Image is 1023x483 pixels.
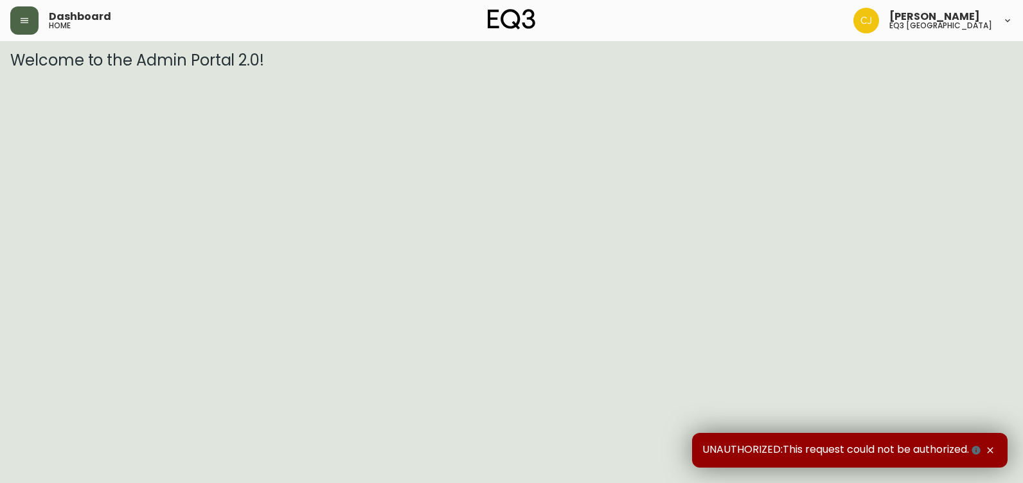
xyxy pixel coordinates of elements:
[488,9,535,30] img: logo
[10,51,1013,69] h3: Welcome to the Admin Portal 2.0!
[49,12,111,22] span: Dashboard
[889,22,992,30] h5: eq3 [GEOGRAPHIC_DATA]
[49,22,71,30] h5: home
[889,12,980,22] span: [PERSON_NAME]
[853,8,879,33] img: 7836c8950ad67d536e8437018b5c2533
[702,443,983,457] span: UNAUTHORIZED:This request could not be authorized.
